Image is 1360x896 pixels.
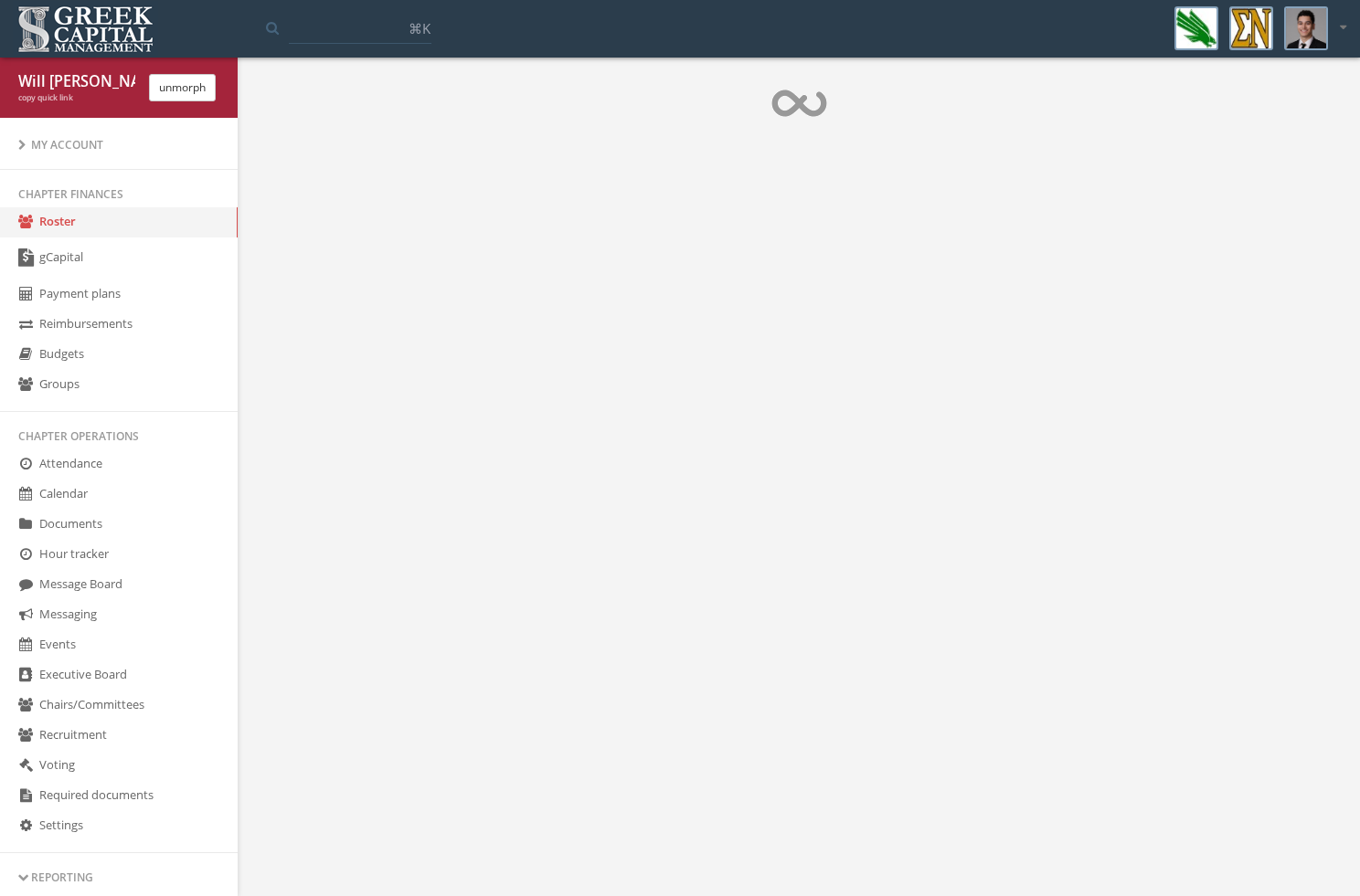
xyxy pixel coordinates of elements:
div: Reporting [18,870,219,885]
div: Will [PERSON_NAME] [18,71,135,92]
button: unmorph [149,74,216,101]
span: ⌘K [409,19,430,37]
div: copy quick link [18,92,135,104]
div: My Account [18,137,219,153]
